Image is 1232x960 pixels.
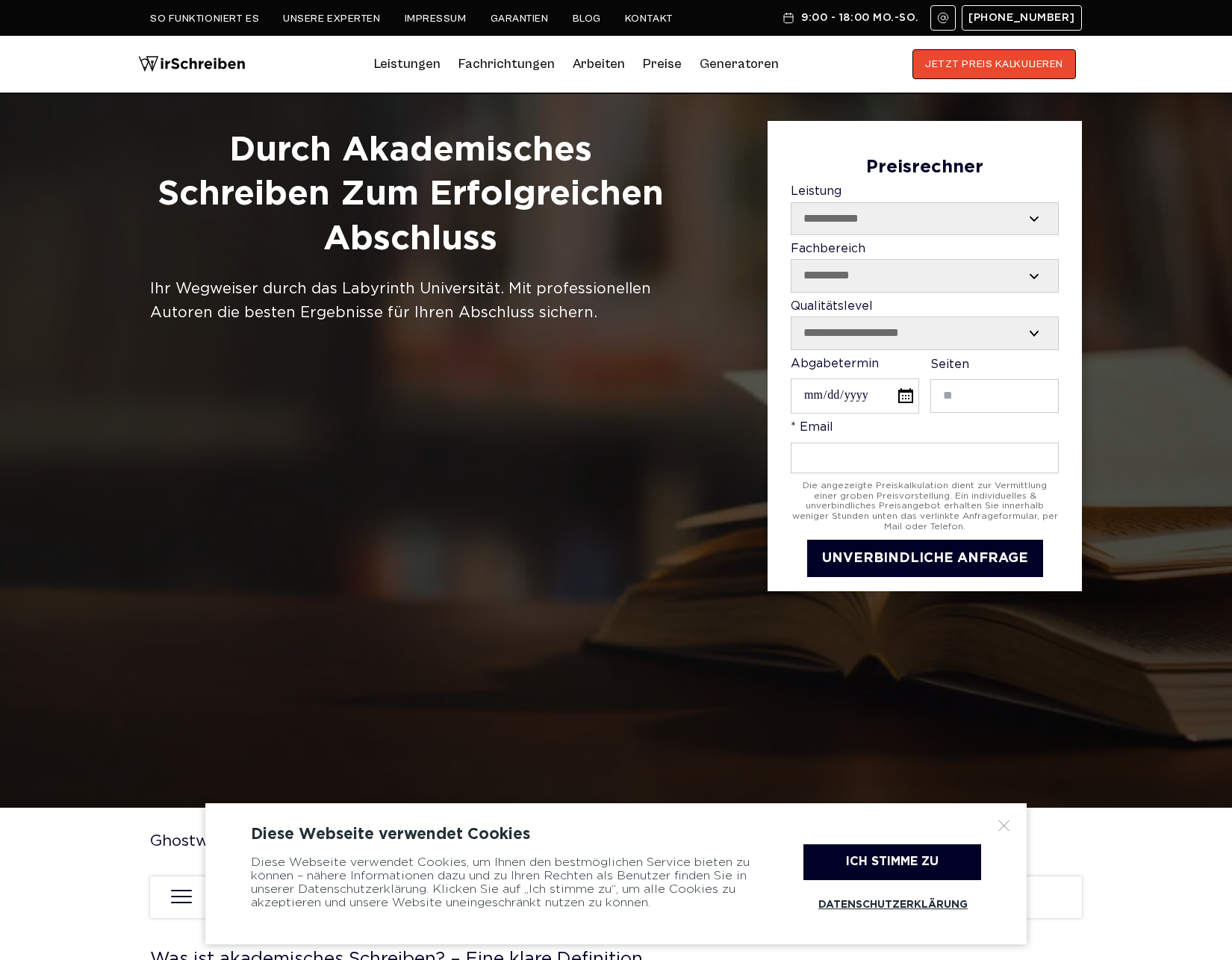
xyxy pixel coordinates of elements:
[791,300,1059,350] label: Qualitätslevel
[791,158,1059,178] div: Preisrechner
[283,13,380,25] a: Unsere Experten
[791,260,1058,291] select: Fachbereich
[374,52,441,76] a: Leistungen
[803,844,981,880] div: Ich stimme zu
[801,12,918,24] span: 9:00 - 18:00 Mo.-So.
[700,52,779,76] a: Generatoren
[791,358,919,414] label: Abgabetermin
[251,826,981,844] div: Diese Webseite verwendet Cookies
[150,13,259,25] a: So funktioniert es
[251,844,766,922] div: Diese Webseite verwendet Cookies, um Ihnen den bestmöglichen Service bieten zu können – nähere In...
[791,443,1059,473] input: * Email
[962,5,1082,31] a: [PHONE_NUMBER]
[150,277,671,325] div: Ihr Wegweiser durch das Labyrinth Universität. Mit professionellen Autoren die besten Ergebnisse ...
[791,203,1058,234] select: Leistung
[791,243,1059,293] label: Fachbereich
[791,378,919,414] input: Abgabetermin
[150,128,671,262] h1: Durch Akademisches Schreiben zum Erfolgreichen Abschluss
[791,317,1058,349] select: Qualitätslevel
[791,185,1059,235] label: Leistung
[791,481,1059,532] div: Die angezeigte Preiskalkulation dient zur Vermittlung einer groben Preisvorstellung. Ein individu...
[791,421,1059,473] label: * Email
[491,13,549,25] a: Garantien
[643,56,682,72] a: Preise
[807,540,1043,578] button: UNVERBINDLICHE ANFRAGE
[458,52,555,76] a: Fachrichtungen
[937,12,949,24] img: Email
[968,12,1075,24] span: [PHONE_NUMBER]
[573,52,625,76] a: Arbeiten
[930,359,969,370] span: Seiten
[138,49,246,79] img: logo wirschreiben
[822,552,1028,564] span: UNVERBINDLICHE ANFRAGE
[625,13,673,25] a: Kontakt
[405,13,467,25] a: Impressum
[912,49,1076,79] button: JETZT PREIS KALKULIEREN
[150,835,264,848] a: Ghostwriter
[791,158,1059,578] form: Contact form
[782,12,795,24] img: Schedule
[573,13,601,25] a: Blog
[803,888,981,922] a: Datenschutzerklärung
